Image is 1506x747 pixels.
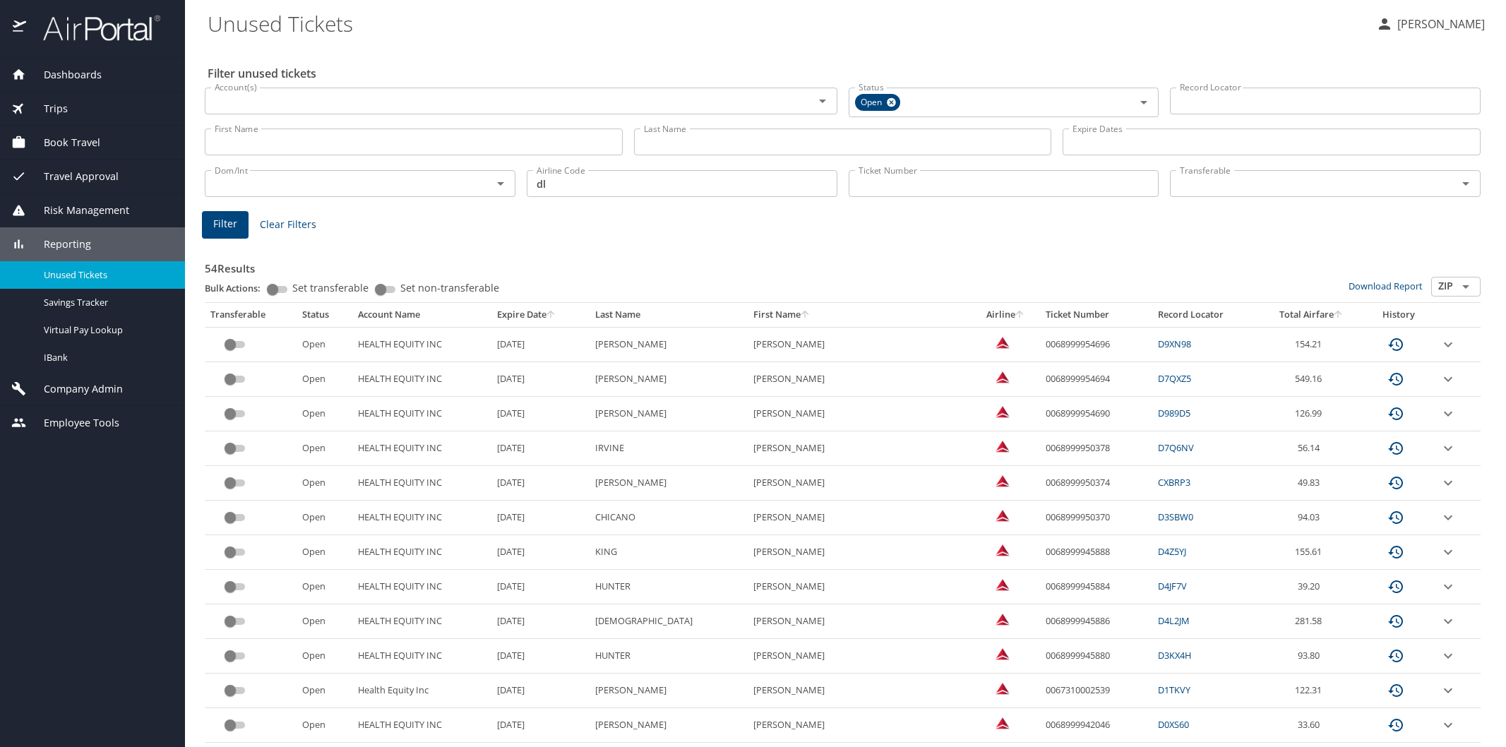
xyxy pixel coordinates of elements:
th: Last Name [590,303,748,327]
td: Open [297,327,352,361]
button: expand row [1440,509,1457,526]
img: Delta Airlines [996,543,1010,557]
td: 0068999945884 [1040,570,1152,604]
h2: Filter unused tickets [208,62,1483,85]
span: Travel Approval [26,169,119,184]
button: expand row [1440,578,1457,595]
td: HEALTH EQUITY INC [352,604,492,639]
td: HEALTH EQUITY INC [352,570,492,604]
td: 49.83 [1259,466,1363,501]
a: D7Q6NV [1158,441,1194,454]
img: Delta Airlines [996,716,1010,730]
td: [DATE] [491,431,589,466]
td: [PERSON_NAME] [748,708,972,743]
td: HUNTER [590,570,748,604]
td: 0067310002539 [1040,674,1152,708]
td: [PERSON_NAME] [748,604,972,639]
a: D4JF7V [1158,580,1187,592]
td: [PERSON_NAME] [590,362,748,397]
td: [DATE] [491,397,589,431]
a: D4L2JM [1158,614,1190,627]
td: [DATE] [491,362,589,397]
td: 0068999950370 [1040,501,1152,535]
button: sort [1334,311,1344,320]
img: airportal-logo.png [28,14,160,42]
img: Delta Airlines [996,405,1010,419]
td: 126.99 [1259,397,1363,431]
span: Clear Filters [260,216,316,234]
a: D3KX4H [1158,649,1191,662]
td: 94.03 [1259,501,1363,535]
a: D7QXZ5 [1158,372,1191,385]
td: [PERSON_NAME] [590,466,748,501]
td: [PERSON_NAME] [590,708,748,743]
td: 0068999954694 [1040,362,1152,397]
td: [PERSON_NAME] [748,466,972,501]
button: expand row [1440,682,1457,699]
td: Open [297,639,352,674]
td: 0068999954690 [1040,397,1152,431]
td: Open [297,466,352,501]
th: First Name [748,303,972,327]
td: Open [297,604,352,639]
th: Record Locator [1152,303,1259,327]
h3: 54 Results [205,252,1481,277]
td: HEALTH EQUITY INC [352,327,492,361]
a: D9XN98 [1158,337,1191,350]
td: 56.14 [1259,431,1363,466]
th: Airline [971,303,1040,327]
td: HEALTH EQUITY INC [352,397,492,431]
p: [PERSON_NAME] [1393,16,1485,32]
td: [PERSON_NAME] [748,327,972,361]
td: HEALTH EQUITY INC [352,501,492,535]
span: Trips [26,101,68,116]
img: icon-airportal.png [13,14,28,42]
img: Delta Airlines [996,370,1010,384]
img: Delta Airlines [996,681,1010,695]
th: Status [297,303,352,327]
td: 0068999942046 [1040,708,1152,743]
span: Savings Tracker [44,296,168,309]
button: expand row [1440,613,1457,630]
th: History [1363,303,1434,327]
td: [DATE] [491,501,589,535]
td: [DATE] [491,674,589,708]
button: Open [491,174,510,193]
td: Open [297,431,352,466]
button: expand row [1440,336,1457,353]
td: [PERSON_NAME] [748,397,972,431]
span: Set non-transferable [400,283,499,293]
th: Expire Date [491,303,589,327]
td: [DATE] [491,708,589,743]
button: Open [1456,174,1476,193]
button: expand row [1440,371,1457,388]
span: Employee Tools [26,415,119,431]
td: 0068999945886 [1040,604,1152,639]
span: Book Travel [26,135,100,150]
span: Unused Tickets [44,268,168,282]
button: expand row [1440,544,1457,561]
button: [PERSON_NAME] [1370,11,1490,37]
td: 0068999950374 [1040,466,1152,501]
img: Delta Airlines [996,578,1010,592]
a: D989D5 [1158,407,1190,419]
p: Bulk Actions: [205,282,272,294]
button: Open [813,91,832,111]
td: Open [297,397,352,431]
img: Delta Airlines [996,647,1010,661]
td: Open [297,501,352,535]
div: Transferable [210,309,291,321]
td: KING [590,535,748,570]
button: sort [546,311,556,320]
td: [DATE] [491,639,589,674]
button: Filter [202,211,249,239]
td: [PERSON_NAME] [748,501,972,535]
span: Dashboards [26,67,102,83]
img: Delta Airlines [996,612,1010,626]
a: D3SBW0 [1158,510,1193,523]
td: HEALTH EQUITY INC [352,362,492,397]
button: expand row [1440,474,1457,491]
td: [PERSON_NAME] [748,570,972,604]
span: Set transferable [292,283,369,293]
td: 93.80 [1259,639,1363,674]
